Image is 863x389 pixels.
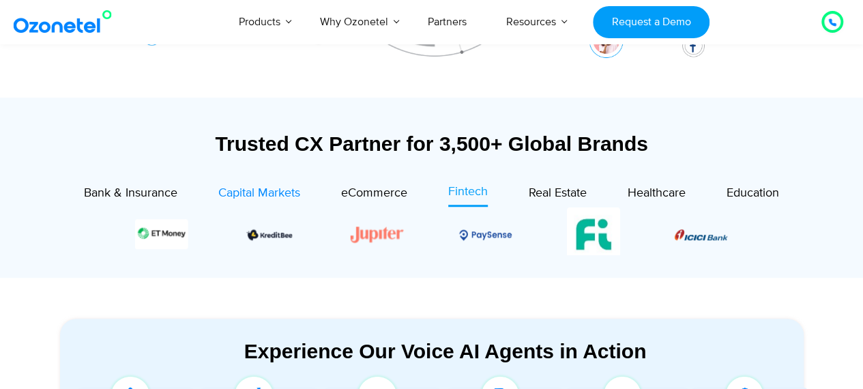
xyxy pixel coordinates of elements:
div: Trusted CX Partner for 3,500+ Global Brands [60,132,804,156]
a: Real Estate [529,183,587,207]
a: Education [727,183,779,207]
span: Real Estate [529,186,587,201]
span: Education [727,186,779,201]
a: Request a Demo [593,6,710,38]
span: Bank & Insurance [84,186,177,201]
a: Fintech [448,183,488,207]
a: eCommerce [341,183,407,207]
span: Capital Markets [218,186,300,201]
span: eCommerce [341,186,407,201]
div: Image Carousel [135,207,729,261]
div: Experience Our Voice AI Agents in Action [74,339,817,363]
a: Capital Markets [218,183,300,207]
span: Fintech [448,184,488,199]
a: Healthcare [628,183,686,207]
a: Bank & Insurance [84,183,177,207]
span: Healthcare [628,186,686,201]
